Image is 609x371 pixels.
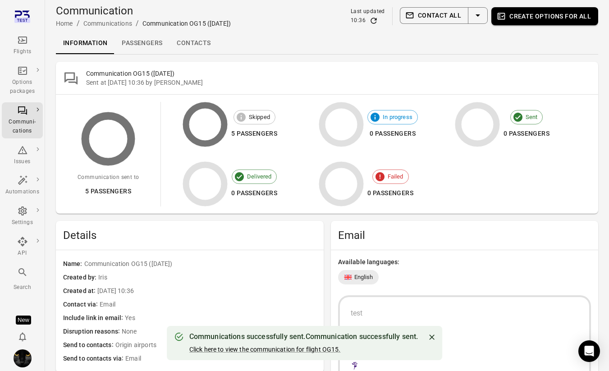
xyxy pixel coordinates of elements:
[63,273,98,283] span: Created by
[2,264,43,294] button: Search
[100,300,316,310] span: Email
[5,78,39,96] div: Options packages
[2,63,43,99] a: Options packages
[10,346,35,371] button: Iris
[231,188,277,199] div: 0 passengers
[63,286,97,296] span: Created at
[425,330,439,344] button: Close
[5,283,39,292] div: Search
[5,47,39,56] div: Flights
[63,354,125,364] span: Send to contacts via
[400,7,488,24] div: Split button
[56,4,231,18] h1: Communication
[86,78,591,87] div: Sent at [DATE] 10:36 by [PERSON_NAME]
[338,228,591,243] h2: Email
[383,172,408,181] span: Failed
[125,354,316,364] span: Email
[351,308,579,319] div: test
[115,340,316,350] span: Origin airports
[78,173,139,182] div: Communication sent to
[351,360,359,371] img: Company logo
[2,142,43,169] a: Issues
[189,346,341,353] a: Click here to view the communication for flight OG15.
[83,19,132,28] div: Communications
[63,327,122,337] span: Disruption reasons
[84,259,316,269] span: Communication OG15 ([DATE])
[338,257,591,266] div: Available languages:
[5,218,39,227] div: Settings
[369,16,378,25] button: Refresh data
[578,340,600,362] div: Open Intercom Messenger
[142,19,231,28] div: Communication OG15 ([DATE])
[367,188,413,199] div: 0 passengers
[351,7,385,16] div: Last updated
[56,18,231,29] nav: Breadcrumbs
[354,273,373,282] span: English
[63,340,115,350] span: Send to contacts
[5,188,39,197] div: Automations
[378,113,417,122] span: In progress
[63,259,84,269] span: Name
[400,7,468,24] button: Contact all
[367,128,418,139] div: 0 passengers
[14,328,32,346] button: Notifications
[16,316,31,325] div: Tooltip anchor
[136,18,139,29] li: /
[521,113,543,122] span: Sent
[2,234,43,261] a: API
[98,273,316,283] span: Iris
[189,331,418,342] div: Communications successfully sent. Communication successfully sent.
[231,128,277,139] div: 5 passengers
[63,228,316,243] span: Details
[63,300,100,310] span: Contact via
[468,7,488,24] button: Select action
[63,313,125,323] span: Include link in email
[504,128,549,139] div: 0 passengers
[2,172,43,199] a: Automations
[125,313,316,323] span: Yes
[14,349,32,367] img: images
[97,286,316,296] span: [DATE] 10:36
[5,157,39,166] div: Issues
[77,18,80,29] li: /
[56,20,73,27] a: Home
[114,32,169,54] a: Passengers
[242,172,276,181] span: Delivered
[122,327,316,337] span: None
[338,270,379,284] div: English
[351,16,366,25] div: 10:36
[5,118,39,136] div: Communi-cations
[2,203,43,230] a: Settings
[86,69,591,78] h2: Communication OG15 ([DATE])
[56,32,598,54] div: Local navigation
[2,32,43,59] a: Flights
[2,102,43,138] a: Communi-cations
[169,32,218,54] a: Contacts
[56,32,114,54] a: Information
[244,113,275,122] span: Skipped
[5,249,39,258] div: API
[491,7,598,25] button: Create options for all
[78,186,139,197] div: 5 passengers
